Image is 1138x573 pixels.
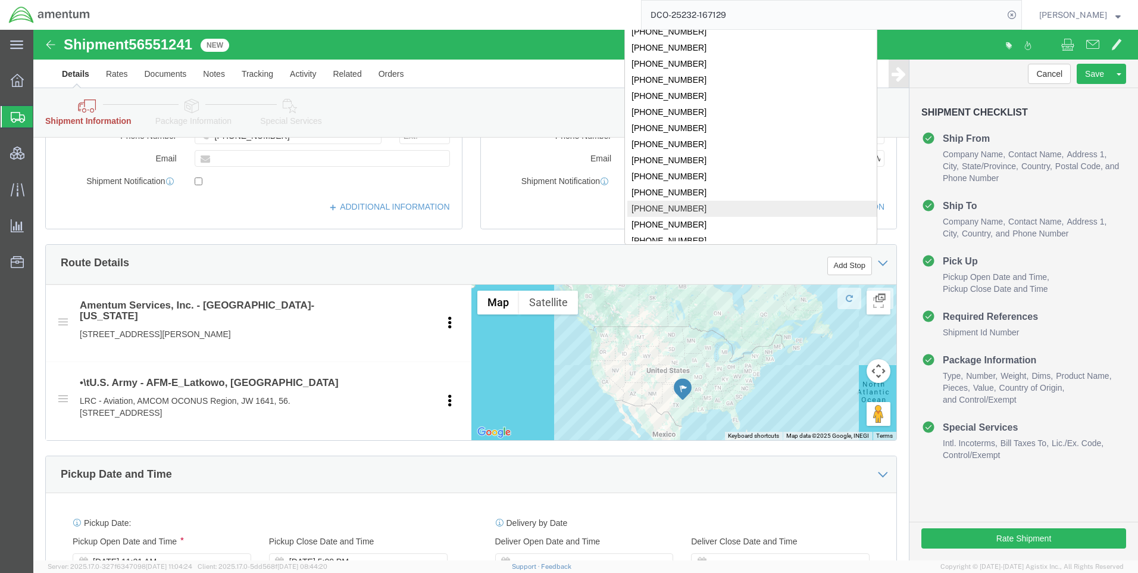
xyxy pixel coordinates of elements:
img: logo [8,6,90,24]
span: Server: 2025.17.0-327f6347098 [48,563,192,570]
span: Client: 2025.17.0-5dd568f [198,563,327,570]
input: Search for shipment number, reference number [642,1,1003,29]
span: [DATE] 11:04:24 [146,563,192,570]
button: [PERSON_NAME] [1039,8,1121,22]
a: Feedback [541,563,571,570]
span: Ray Cheatteam [1039,8,1107,21]
iframe: FS Legacy Container [33,30,1138,560]
span: [DATE] 08:44:20 [277,563,327,570]
span: Copyright © [DATE]-[DATE] Agistix Inc., All Rights Reserved [940,562,1124,572]
a: Support [512,563,542,570]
